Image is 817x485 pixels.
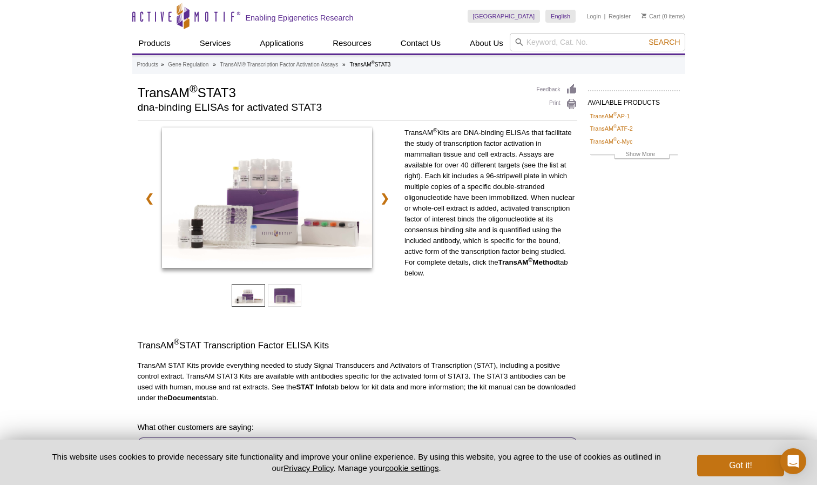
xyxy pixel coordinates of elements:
[138,186,161,211] a: ❮
[642,10,685,23] li: (0 items)
[372,60,375,65] sup: ®
[174,338,179,347] sup: ®
[161,62,164,68] li: »
[642,12,660,20] a: Cart
[590,111,630,121] a: TransAM®AP-1
[590,149,678,161] a: Show More
[138,103,526,112] h2: dna-binding ELISAs for activated STAT3
[510,33,685,51] input: Keyword, Cat. No.
[537,84,577,96] a: Feedback
[649,38,680,46] span: Search
[33,451,680,474] p: This website uses cookies to provide necessary site functionality and improve your online experie...
[385,463,438,473] button: cookie settings
[590,124,633,133] a: TransAM®ATF-2
[373,186,396,211] a: ❯
[404,127,577,279] p: TransAM Kits are DNA-binding ELISAs that facilitate the study of transcription factor activation ...
[342,62,346,68] li: »
[132,33,177,53] a: Products
[162,127,372,271] a: TransAM STAT3 Kit
[433,127,437,133] sup: ®
[604,10,606,23] li: |
[537,98,577,110] a: Print
[468,10,541,23] a: [GEOGRAPHIC_DATA]
[613,137,617,142] sup: ®
[642,13,646,18] img: Your Cart
[138,339,577,352] h3: TransAM STAT Transcription Factor ELISA Kits
[613,124,617,130] sup: ®
[220,60,339,70] a: TransAM® Transcription Factor Activation Assays
[246,13,354,23] h2: Enabling Epigenetics Research
[697,455,784,476] button: Got it!
[545,10,576,23] a: English
[326,33,378,53] a: Resources
[498,258,558,266] strong: TransAM Method
[463,33,510,53] a: About Us
[162,127,372,268] img: TransAM STAT3 Kit
[138,84,526,100] h1: TransAM STAT3
[213,62,216,68] li: »
[167,394,206,402] strong: Documents
[190,83,198,95] sup: ®
[283,463,333,473] a: Privacy Policy
[349,62,390,68] li: TransAM STAT3
[138,360,577,403] p: TransAM STAT Kits provide everything needed to study Signal Transducers and Activators of Transcr...
[588,90,680,110] h2: AVAILABLE PRODUCTS
[609,12,631,20] a: Register
[193,33,238,53] a: Services
[645,37,683,47] button: Search
[528,257,532,263] sup: ®
[586,12,601,20] a: Login
[613,111,617,117] sup: ®
[253,33,310,53] a: Applications
[780,448,806,474] div: Open Intercom Messenger
[296,383,328,391] strong: STAT Info
[590,137,633,146] a: TransAM®c-Myc
[138,422,577,432] h4: What other customers are saying:
[394,33,447,53] a: Contact Us
[168,60,208,70] a: Gene Regulation
[137,60,158,70] a: Products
